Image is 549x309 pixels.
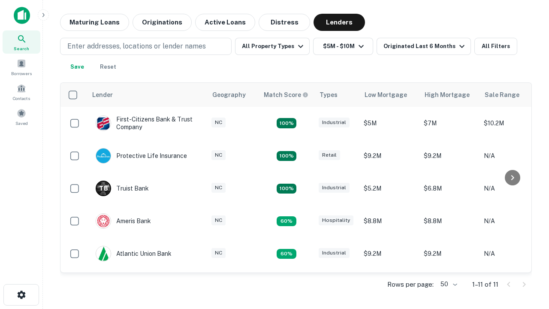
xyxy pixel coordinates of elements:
div: Hospitality [319,215,353,225]
div: NC [211,118,226,127]
div: Matching Properties: 1, hasApolloMatch: undefined [277,249,296,259]
p: Rows per page: [387,279,434,290]
span: Borrowers [11,70,32,77]
th: Types [314,83,359,107]
div: Low Mortgage [365,90,407,100]
td: $9.2M [359,139,419,172]
div: NC [211,183,226,193]
button: Originations [133,14,192,31]
div: Industrial [319,118,350,127]
span: Contacts [13,95,30,102]
img: picture [96,116,111,130]
button: Distress [259,14,310,31]
button: Reset [94,58,122,76]
a: Search [3,30,40,54]
th: Geography [207,83,259,107]
div: Matching Properties: 1, hasApolloMatch: undefined [277,216,296,227]
div: Ameris Bank [96,213,151,229]
span: Saved [15,120,28,127]
th: Low Mortgage [359,83,419,107]
div: Industrial [319,248,350,258]
div: Truist Bank [96,181,149,196]
img: picture [96,214,111,228]
td: $9.2M [359,237,419,270]
div: NC [211,215,226,225]
div: Capitalize uses an advanced AI algorithm to match your search with the best lender. The match sco... [264,90,308,100]
button: Enter addresses, locations or lender names [60,38,232,55]
div: NC [211,248,226,258]
a: Borrowers [3,55,40,79]
button: Save your search to get updates of matches that match your search criteria. [63,58,91,76]
div: Matching Properties: 2, hasApolloMatch: undefined [277,151,296,161]
div: High Mortgage [425,90,470,100]
button: Originated Last 6 Months [377,38,471,55]
img: capitalize-icon.png [14,7,30,24]
h6: Match Score [264,90,307,100]
p: T B [99,184,108,193]
button: All Filters [474,38,517,55]
div: Industrial [319,183,350,193]
th: Lender [87,83,207,107]
th: High Mortgage [419,83,480,107]
p: 1–11 of 11 [472,279,498,290]
p: Enter addresses, locations or lender names [67,41,206,51]
td: $8.8M [419,205,480,237]
div: First-citizens Bank & Trust Company [96,115,199,131]
button: $5M - $10M [313,38,373,55]
td: $8.8M [359,205,419,237]
img: picture [96,246,111,261]
div: Matching Properties: 3, hasApolloMatch: undefined [277,184,296,194]
div: Retail [319,150,340,160]
button: Lenders [314,14,365,31]
img: picture [96,148,111,163]
button: Active Loans [195,14,255,31]
button: All Property Types [235,38,310,55]
iframe: Chat Widget [506,213,549,254]
div: Matching Properties: 2, hasApolloMatch: undefined [277,118,296,128]
a: Contacts [3,80,40,103]
div: Geography [212,90,246,100]
span: Search [14,45,29,52]
td: $9.2M [419,237,480,270]
td: $9.2M [419,139,480,172]
td: $5M [359,107,419,139]
div: Sale Range [485,90,519,100]
div: 50 [437,278,459,291]
td: $5.2M [359,172,419,205]
div: Originated Last 6 Months [383,41,467,51]
th: Capitalize uses an advanced AI algorithm to match your search with the best lender. The match sco... [259,83,314,107]
div: Lender [92,90,113,100]
div: NC [211,150,226,160]
div: Protective Life Insurance [96,148,187,164]
td: $6.3M [359,270,419,303]
td: $6.3M [419,270,480,303]
td: $6.8M [419,172,480,205]
a: Saved [3,105,40,128]
div: Atlantic Union Bank [96,246,172,261]
div: Types [320,90,338,100]
td: $7M [419,107,480,139]
button: Maturing Loans [60,14,129,31]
